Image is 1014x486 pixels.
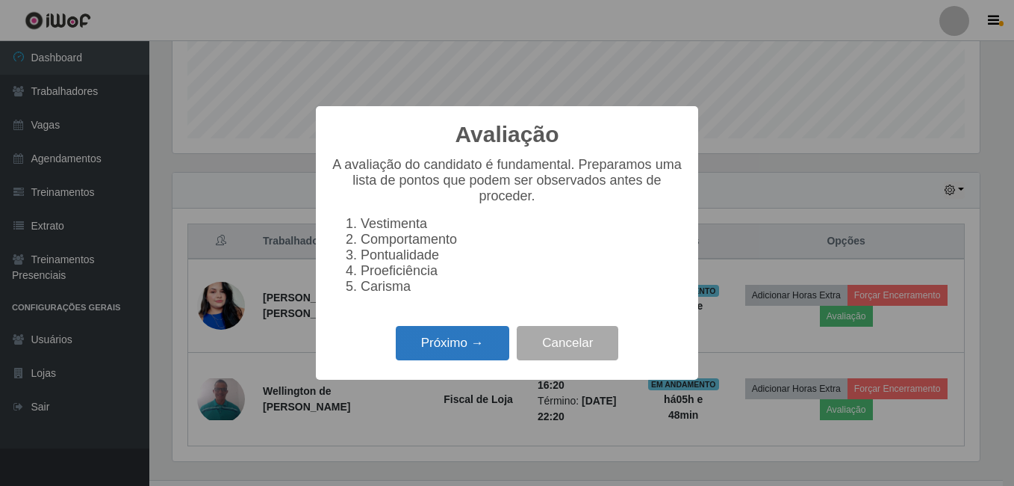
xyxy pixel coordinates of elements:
[361,247,683,263] li: Pontualidade
[331,157,683,204] p: A avaliação do candidato é fundamental. Preparamos uma lista de pontos que podem ser observados a...
[455,121,559,148] h2: Avaliação
[361,216,683,232] li: Vestimenta
[361,263,683,279] li: Proeficiência
[396,326,509,361] button: Próximo →
[517,326,618,361] button: Cancelar
[361,232,683,247] li: Comportamento
[361,279,683,295] li: Carisma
